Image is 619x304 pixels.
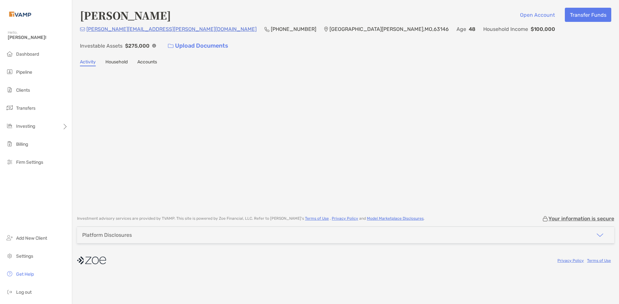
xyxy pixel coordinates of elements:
[367,216,424,221] a: Model Marketplace Disclosures
[105,59,128,66] a: Household
[80,59,96,66] a: Activity
[152,44,156,48] img: Info Icon
[6,68,14,76] img: pipeline icon
[16,69,32,75] span: Pipeline
[332,216,358,221] a: Privacy Policy
[16,106,35,111] span: Transfers
[168,44,173,48] img: button icon
[16,124,35,129] span: Investing
[137,59,157,66] a: Accounts
[16,88,30,93] span: Clients
[329,25,449,33] p: [GEOGRAPHIC_DATA][PERSON_NAME] , MO , 63146
[565,8,611,22] button: Transfer Funds
[16,253,33,259] span: Settings
[6,86,14,94] img: clients icon
[80,42,123,50] p: Investable Assets
[80,8,171,23] h4: [PERSON_NAME]
[6,122,14,130] img: investing icon
[16,160,43,165] span: Firm Settings
[16,290,32,295] span: Log out
[6,234,14,242] img: add_new_client icon
[6,288,14,296] img: logout icon
[483,25,528,33] p: Household Income
[6,252,14,260] img: settings icon
[271,25,316,33] p: [PHONE_NUMBER]
[6,270,14,278] img: get-help icon
[457,25,466,33] p: Age
[77,253,106,268] img: company logo
[16,272,34,277] span: Get Help
[77,216,425,221] p: Investment advisory services are provided by TVAMP . This site is powered by Zoe Financial, LLC. ...
[16,142,28,147] span: Billing
[86,25,257,33] p: [PERSON_NAME][EMAIL_ADDRESS][PERSON_NAME][DOMAIN_NAME]
[16,235,47,241] span: Add New Client
[80,27,85,31] img: Email Icon
[82,232,132,238] div: Platform Disclosures
[6,140,14,148] img: billing icon
[587,258,611,263] a: Terms of Use
[548,216,614,222] p: Your information is secure
[8,35,68,40] span: [PERSON_NAME]!
[164,39,232,53] a: Upload Documents
[515,8,560,22] button: Open Account
[469,25,476,33] p: 48
[8,3,33,26] img: Zoe Logo
[324,27,328,32] img: Location Icon
[305,216,329,221] a: Terms of Use
[6,158,14,166] img: firm-settings icon
[16,51,39,57] span: Dashboard
[6,50,14,58] img: dashboard icon
[557,258,584,263] a: Privacy Policy
[596,231,604,239] img: icon arrow
[264,27,270,32] img: Phone Icon
[125,42,150,50] p: $275,000
[531,25,555,33] p: $100,000
[6,104,14,112] img: transfers icon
